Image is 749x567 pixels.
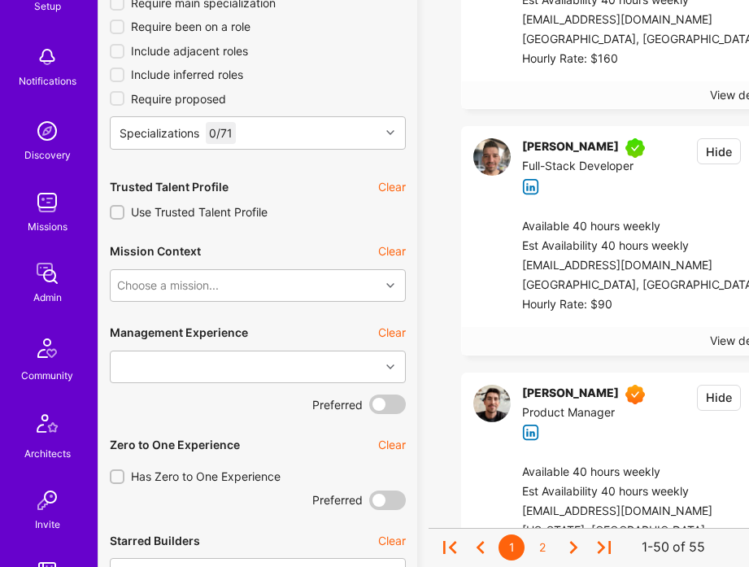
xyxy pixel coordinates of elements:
[131,19,250,35] span: Require been on a role
[31,186,63,219] img: teamwork
[529,534,555,560] div: 2
[522,385,619,404] div: [PERSON_NAME]
[131,469,281,485] span: Has Zero to One Experience
[28,329,67,368] img: Community
[378,325,406,341] button: Clear
[499,534,525,560] div: 1
[24,446,71,462] div: Architects
[28,407,67,446] img: Architects
[522,464,712,483] div: Available 40 hours weekly
[110,533,200,549] div: Starred Builders
[110,179,229,195] div: Trusted Talent Profile
[131,91,226,107] span: Require proposed
[697,385,741,411] button: Hide
[522,138,619,158] div: [PERSON_NAME]
[378,179,406,195] button: Clear
[21,368,73,384] div: Community
[378,243,406,260] button: Clear
[120,125,199,142] div: Specializations
[386,363,394,371] i: icon Chevron
[473,138,511,195] a: User Avatar
[117,277,219,294] div: Choose a mission...
[312,492,363,508] span: Preferred
[131,204,268,220] span: Use Trusted Talent Profile
[697,138,741,164] button: Hide
[110,437,240,453] div: Zero to One Experience
[625,138,645,158] img: A.Teamer in Residence
[206,122,236,145] div: 0 / 71
[386,281,394,290] i: icon Chevron
[31,257,63,290] img: admin teamwork
[522,483,712,503] div: Est Availability 40 hours weekly
[642,539,705,556] div: 1-50 of 55
[110,325,248,341] div: Management Experience
[473,385,511,422] img: User Avatar
[522,424,539,441] i: icon linkedIn
[378,533,406,549] button: Clear
[522,158,651,177] div: Full-Stack Developer
[522,178,539,195] i: icon linkedIn
[378,437,406,453] button: Clear
[31,484,63,517] img: Invite
[19,73,76,89] div: Notifications
[473,385,511,442] a: User Avatar
[312,397,363,413] span: Preferred
[33,290,62,306] div: Admin
[110,243,201,260] div: Mission Context
[31,41,63,73] img: bell
[522,522,712,542] div: [US_STATE], [GEOGRAPHIC_DATA]
[35,517,60,533] div: Invite
[473,138,511,176] img: User Avatar
[522,503,712,522] div: [EMAIL_ADDRESS][DOMAIN_NAME]
[28,219,67,235] div: Missions
[131,43,248,59] span: Include adjacent roles
[625,385,645,404] img: Exceptional A.Teamer
[131,67,243,83] span: Include inferred roles
[522,404,651,424] div: Product Manager
[386,129,394,137] i: icon Chevron
[31,115,63,147] img: discovery
[24,147,71,164] div: Discovery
